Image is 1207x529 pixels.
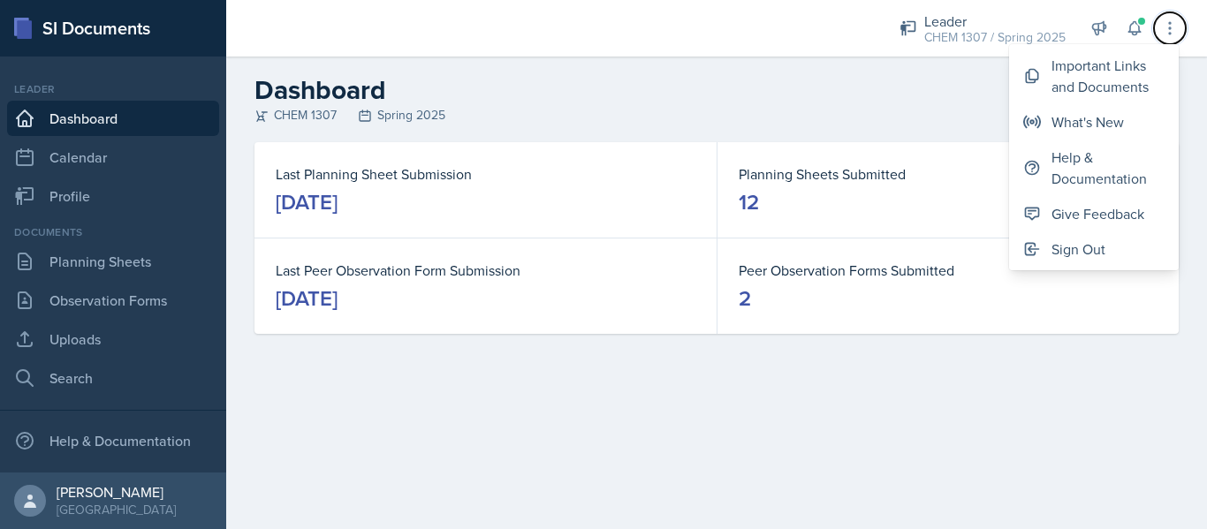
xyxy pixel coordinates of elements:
a: Planning Sheets [7,244,219,279]
button: Important Links and Documents [1009,48,1179,104]
dt: Last Planning Sheet Submission [276,163,695,185]
a: Uploads [7,321,219,357]
a: Observation Forms [7,283,219,318]
div: Give Feedback [1051,203,1144,224]
dt: Planning Sheets Submitted [739,163,1158,185]
div: [GEOGRAPHIC_DATA] [57,501,176,518]
div: CHEM 1307 / Spring 2025 [924,28,1066,47]
div: Leader [924,11,1066,32]
button: Help & Documentation [1009,140,1179,196]
div: Important Links and Documents [1051,55,1165,97]
dt: Peer Observation Forms Submitted [739,260,1158,281]
div: 12 [739,188,759,216]
button: Sign Out [1009,231,1179,267]
div: [DATE] [276,284,338,313]
div: 2 [739,284,751,313]
div: [DATE] [276,188,338,216]
div: Help & Documentation [7,423,219,458]
button: Give Feedback [1009,196,1179,231]
button: What's New [1009,104,1179,140]
dt: Last Peer Observation Form Submission [276,260,695,281]
div: [PERSON_NAME] [57,483,176,501]
div: Documents [7,224,219,240]
div: CHEM 1307 Spring 2025 [254,106,1179,125]
div: Leader [7,81,219,97]
div: Help & Documentation [1051,147,1165,189]
a: Dashboard [7,101,219,136]
a: Calendar [7,140,219,175]
div: Sign Out [1051,238,1105,260]
h2: Dashboard [254,74,1179,106]
div: What's New [1051,111,1124,132]
a: Profile [7,178,219,214]
a: Search [7,360,219,396]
